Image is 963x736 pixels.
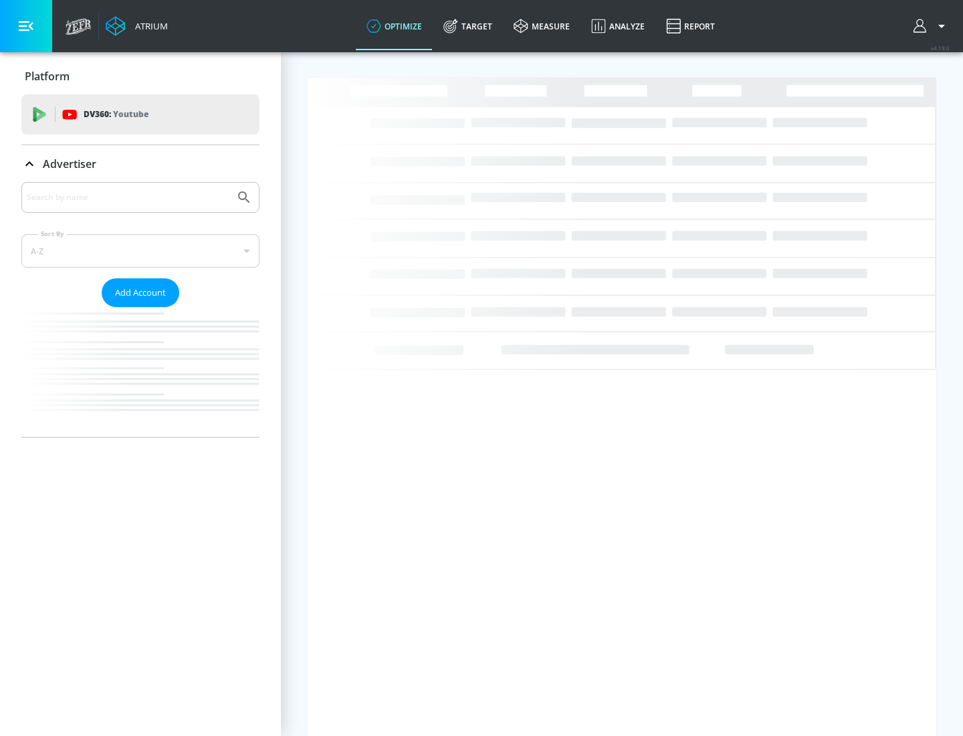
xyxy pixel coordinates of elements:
[43,157,96,171] p: Advertiser
[356,2,433,50] a: optimize
[21,145,259,183] div: Advertiser
[433,2,503,50] a: Target
[27,189,229,206] input: Search by name
[21,58,259,95] div: Platform
[21,234,259,268] div: A-Z
[106,16,168,36] a: Atrium
[21,182,259,437] div: Advertiser
[113,107,148,121] p: Youtube
[130,20,168,32] div: Atrium
[84,107,148,122] p: DV360:
[580,2,655,50] a: Analyze
[25,69,70,84] p: Platform
[21,94,259,134] div: DV360: Youtube
[115,285,166,300] span: Add Account
[931,44,950,52] span: v 4.19.0
[655,2,726,50] a: Report
[102,278,179,307] button: Add Account
[503,2,580,50] a: measure
[21,307,259,437] nav: list of Advertiser
[38,229,67,238] label: Sort By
